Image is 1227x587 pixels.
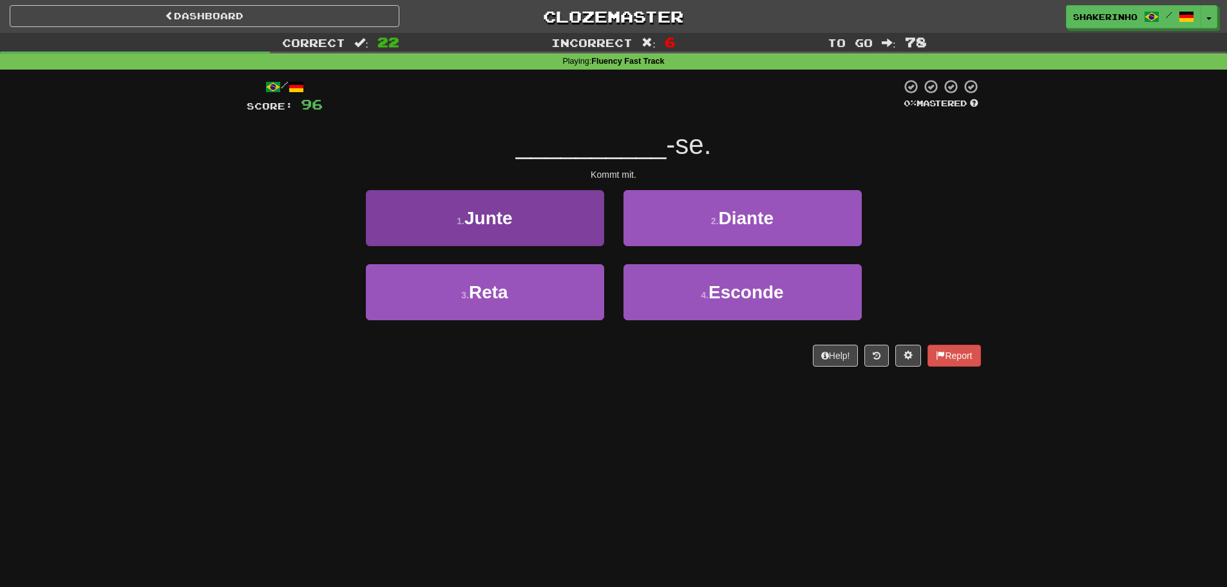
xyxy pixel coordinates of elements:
[1073,11,1137,23] span: shakerinho
[366,190,604,246] button: 1.Junte
[377,34,399,50] span: 22
[591,57,664,66] strong: Fluency Fast Track
[464,208,513,228] span: Junte
[709,282,784,302] span: Esconde
[10,5,399,27] a: Dashboard
[247,168,981,181] div: Kommt mit.
[623,264,862,320] button: 4.Esconde
[642,37,656,48] span: :
[301,96,323,112] span: 96
[665,34,676,50] span: 6
[904,98,917,108] span: 0 %
[1166,10,1172,19] span: /
[905,34,927,50] span: 78
[282,36,345,49] span: Correct
[701,290,709,300] small: 4 .
[1066,5,1201,28] a: shakerinho /
[247,79,323,95] div: /
[366,264,604,320] button: 3.Reta
[813,345,859,367] button: Help!
[711,216,719,226] small: 2 .
[247,101,293,111] span: Score:
[551,36,633,49] span: Incorrect
[457,216,464,226] small: 1 .
[623,190,862,246] button: 2.Diante
[666,130,711,160] span: -se.
[469,282,508,302] span: Reta
[882,37,896,48] span: :
[719,208,774,228] span: Diante
[828,36,873,49] span: To go
[461,290,469,300] small: 3 .
[927,345,980,367] button: Report
[419,5,808,28] a: Clozemaster
[516,130,667,160] span: __________
[864,345,889,367] button: Round history (alt+y)
[901,98,981,110] div: Mastered
[354,37,368,48] span: :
